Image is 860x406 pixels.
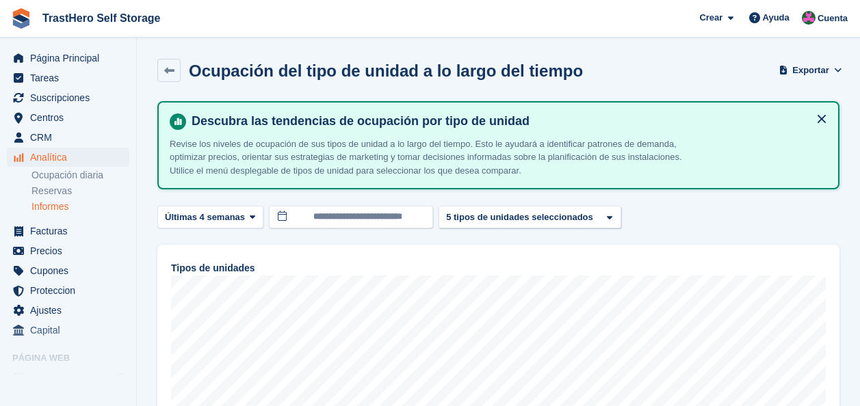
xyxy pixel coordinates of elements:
span: Capital [30,321,112,340]
a: menu [7,88,129,107]
span: Página Principal [30,49,112,68]
a: menú [7,368,129,388]
img: Marua Grioui [802,11,816,25]
span: Analítica [30,148,112,167]
h2: Ocupación del tipo de unidad a lo largo del tiempo [189,62,583,80]
span: Facturas [30,221,112,241]
a: menu [7,281,129,300]
h4: Descubra las tendencias de ocupación por tipo de unidad [186,113,827,129]
a: menu [7,148,129,167]
a: menu [7,321,129,340]
a: menu [7,241,129,260]
a: Informes [31,200,129,213]
span: Precios [30,241,112,260]
span: Suscripciones [30,88,112,107]
a: menu [7,261,129,280]
a: Vista previa de la tienda [113,370,129,386]
img: stora-icon-8386f47178a22dfd0bd8f6a31ec36ba5ce8667c1dd55bd0f319d3a0aa187defe.svg [11,8,31,29]
a: menu [7,301,129,320]
span: Proteccion [30,281,112,300]
span: Centros [30,108,112,127]
div: 5 tipos de unidades seleccionados [444,211,599,224]
span: Ayuda [763,11,790,25]
span: Crear [699,11,722,25]
span: Cupones [30,261,112,280]
a: menu [7,221,129,241]
a: Reservas [31,185,129,198]
span: Ajustes [30,301,112,320]
a: menu [7,108,129,127]
span: Últimas 4 semanas [165,211,245,224]
span: Cuenta [818,12,848,25]
span: CRM [30,128,112,147]
a: menu [7,49,129,68]
p: Revise los niveles de ocupación de sus tipos de unidad a lo largo del tiempo. Esto le ayudará a i... [170,137,683,178]
a: TrastHero Self Storage [37,7,166,29]
span: Exportar [792,64,829,77]
span: Página web [12,351,136,365]
button: Últimas 4 semanas [157,206,263,228]
span: Tareas [30,68,112,87]
a: menu [7,68,129,87]
span: Tipos de unidades [171,261,255,275]
span: página web [30,368,112,388]
a: Ocupación diaria [31,169,129,182]
a: menu [7,128,129,147]
button: Exportar [782,59,839,81]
